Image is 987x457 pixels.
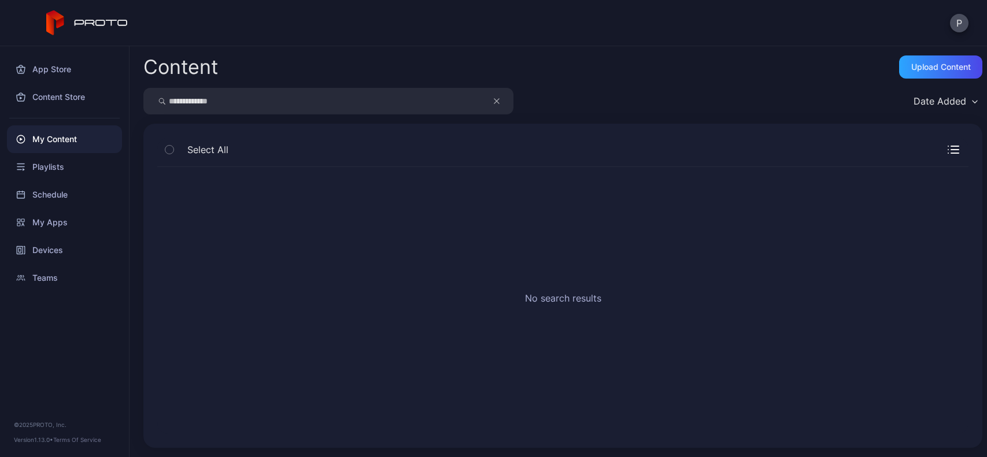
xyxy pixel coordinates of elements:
[53,436,101,443] a: Terms Of Service
[7,264,122,292] a: Teams
[525,291,601,305] h2: No search results
[187,143,228,157] span: Select All
[914,95,966,107] div: Date Added
[7,83,122,111] a: Content Store
[7,209,122,236] a: My Apps
[7,55,122,83] a: App Store
[899,55,982,79] button: Upload Content
[911,62,971,72] div: Upload Content
[7,125,122,153] a: My Content
[950,14,968,32] button: P
[7,153,122,181] a: Playlists
[7,181,122,209] a: Schedule
[14,420,115,429] div: © 2025 PROTO, Inc.
[908,88,982,114] button: Date Added
[14,436,53,443] span: Version 1.13.0 •
[7,236,122,264] a: Devices
[143,57,218,77] div: Content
